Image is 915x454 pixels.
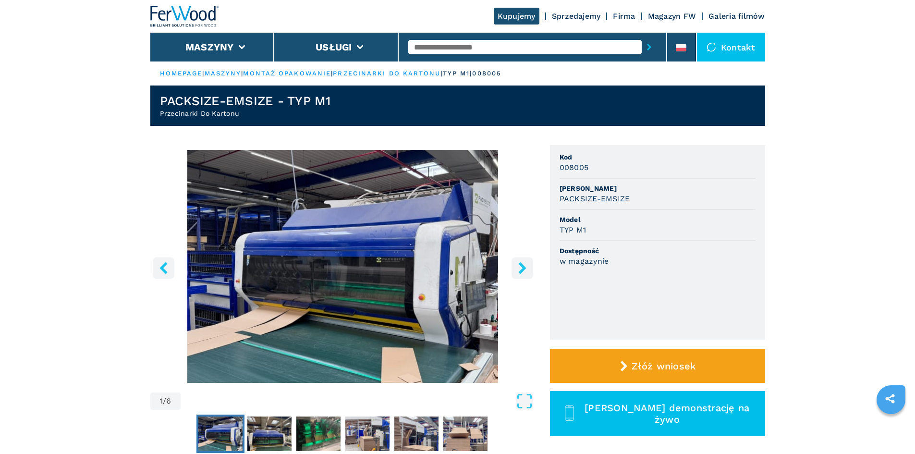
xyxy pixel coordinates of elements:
[613,12,635,21] a: Firma
[441,415,489,453] button: Go to Slide 6
[697,33,765,61] div: Kontakt
[560,246,756,256] span: Dostępność
[878,387,902,411] a: sharethis
[443,417,488,451] img: b20052ac385635a0c1f1084039b04ab4
[241,70,243,77] span: |
[560,224,586,235] h3: TYP M1
[394,417,439,451] img: 0755415fb0b378a01d9d35c69d7e921d
[150,6,220,27] img: Ferwood
[642,36,657,58] button: submit-button
[707,42,716,52] img: Kontakt
[196,415,244,453] button: Go to Slide 1
[150,150,536,383] div: Go to Slide 1
[343,415,391,453] button: Go to Slide 4
[333,70,440,77] a: przecinarki do kartonu
[160,109,331,118] h2: Przecinarki Do Kartonu
[205,70,242,77] a: maszyny
[331,70,333,77] span: |
[632,360,696,372] span: Złóż wniosek
[185,41,234,53] button: Maszyny
[560,193,630,204] h3: PACKSIZE-EMSIZE
[150,415,536,453] nav: Thumbnail Navigation
[296,417,341,451] img: f50bbef23cf4187d49ee653705824cd4
[472,69,501,78] p: 008005
[552,12,601,21] a: Sprzedajemy
[550,349,765,383] button: Złóż wniosek
[512,257,533,279] button: right-button
[708,12,765,21] a: Galeria filmów
[202,70,204,77] span: |
[316,41,352,53] button: Usługi
[580,402,754,425] span: [PERSON_NAME] demonstrację na żywo
[560,152,756,162] span: Kod
[392,415,440,453] button: Go to Slide 5
[160,93,331,109] h1: PACKSIZE-EMSIZE - TYP M1
[560,215,756,224] span: Model
[166,397,171,405] span: 6
[183,393,533,410] button: Open Fullscreen
[160,397,163,405] span: 1
[494,8,539,25] a: Kupujemy
[441,70,443,77] span: |
[560,184,756,193] span: [PERSON_NAME]
[163,397,166,405] span: /
[247,417,292,451] img: ab9257f68d4190d3fa44e787af0c79a2
[160,70,203,77] a: HOMEPAGE
[198,417,243,451] img: 2f6a39fc5f85aeb03df8729fc9582184
[345,417,390,451] img: 7c441f8ba0b4f1adf0ed204e83cb0b33
[560,162,589,173] h3: 008005
[443,69,473,78] p: typ m1 |
[294,415,342,453] button: Go to Slide 3
[150,150,536,383] img: Przecinarki Do Kartonu PACKSIZE-EMSIZE TYP M1
[560,256,609,267] h3: w magazynie
[648,12,696,21] a: Magazyn FW
[550,391,765,436] button: [PERSON_NAME] demonstrację na żywo
[243,70,331,77] a: montaż opakowanie
[153,257,174,279] button: left-button
[245,415,293,453] button: Go to Slide 2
